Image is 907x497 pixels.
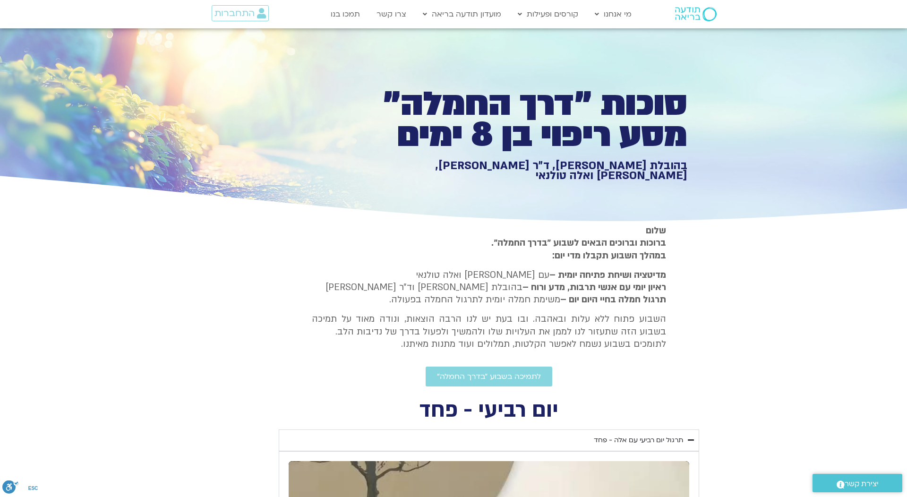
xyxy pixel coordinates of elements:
img: תודעה בריאה [675,7,717,21]
strong: שלום [646,224,666,237]
span: לתמיכה בשבוע ״בדרך החמלה״ [437,372,541,381]
b: תרגול חמלה בחיי היום יום – [560,293,666,306]
a: קורסים ופעילות [513,5,583,23]
a: לתמיכה בשבוע ״בדרך החמלה״ [426,367,552,386]
span: יצירת קשר [845,478,879,490]
a: יצירת קשר [813,474,902,492]
strong: ברוכות וברוכים הבאים לשבוע ״בדרך החמלה״. במהלך השבוע תקבלו מדי יום: [491,237,666,261]
h2: יום רביעי - פחד [279,401,699,420]
summary: תרגול יום רביעי עם אלה - פחד [279,429,699,451]
h1: סוכות ״דרך החמלה״ מסע ריפוי בן 8 ימים [360,89,687,151]
a: מועדון תודעה בריאה [418,5,506,23]
p: השבוע פתוח ללא עלות ובאהבה. ובו בעת יש לנו הרבה הוצאות, ונודה מאוד על תמיכה בשבוע הזה שתעזור לנו ... [312,313,666,350]
div: תרגול יום רביעי עם אלה - פחד [594,435,683,446]
h1: בהובלת [PERSON_NAME], ד״ר [PERSON_NAME], [PERSON_NAME] ואלה טולנאי [360,161,687,181]
p: עם [PERSON_NAME] ואלה טולנאי בהובלת [PERSON_NAME] וד״ר [PERSON_NAME] משימת חמלה יומית לתרגול החמל... [312,269,666,306]
a: התחברות [212,5,269,21]
b: ראיון יומי עם אנשי תרבות, מדע ורוח – [522,281,666,293]
a: מי אנחנו [590,5,636,23]
span: התחברות [214,8,255,18]
a: תמכו בנו [326,5,365,23]
a: צרו קשר [372,5,411,23]
strong: מדיטציה ושיחת פתיחה יומית – [549,269,666,281]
